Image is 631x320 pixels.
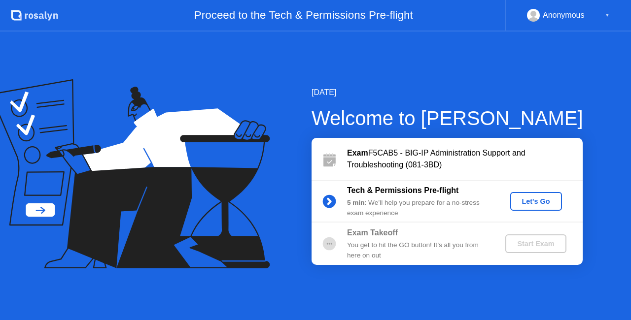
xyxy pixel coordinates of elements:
div: You get to hit the GO button! It’s all you from here on out [347,240,489,260]
div: [DATE] [312,87,583,98]
button: Let's Go [510,192,562,211]
div: : We’ll help you prepare for a no-stress exam experience [347,198,489,218]
b: Exam Takeoff [347,228,398,237]
button: Start Exam [505,234,566,253]
div: F5CAB5 - BIG-IP Administration Support and Troubleshooting (081-3BD) [347,147,583,171]
div: ▼ [605,9,610,22]
b: 5 min [347,199,365,206]
div: Anonymous [543,9,585,22]
div: Welcome to [PERSON_NAME] [312,103,583,133]
div: Let's Go [514,197,558,205]
div: Start Exam [509,240,562,248]
b: Tech & Permissions Pre-flight [347,186,458,194]
b: Exam [347,149,368,157]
